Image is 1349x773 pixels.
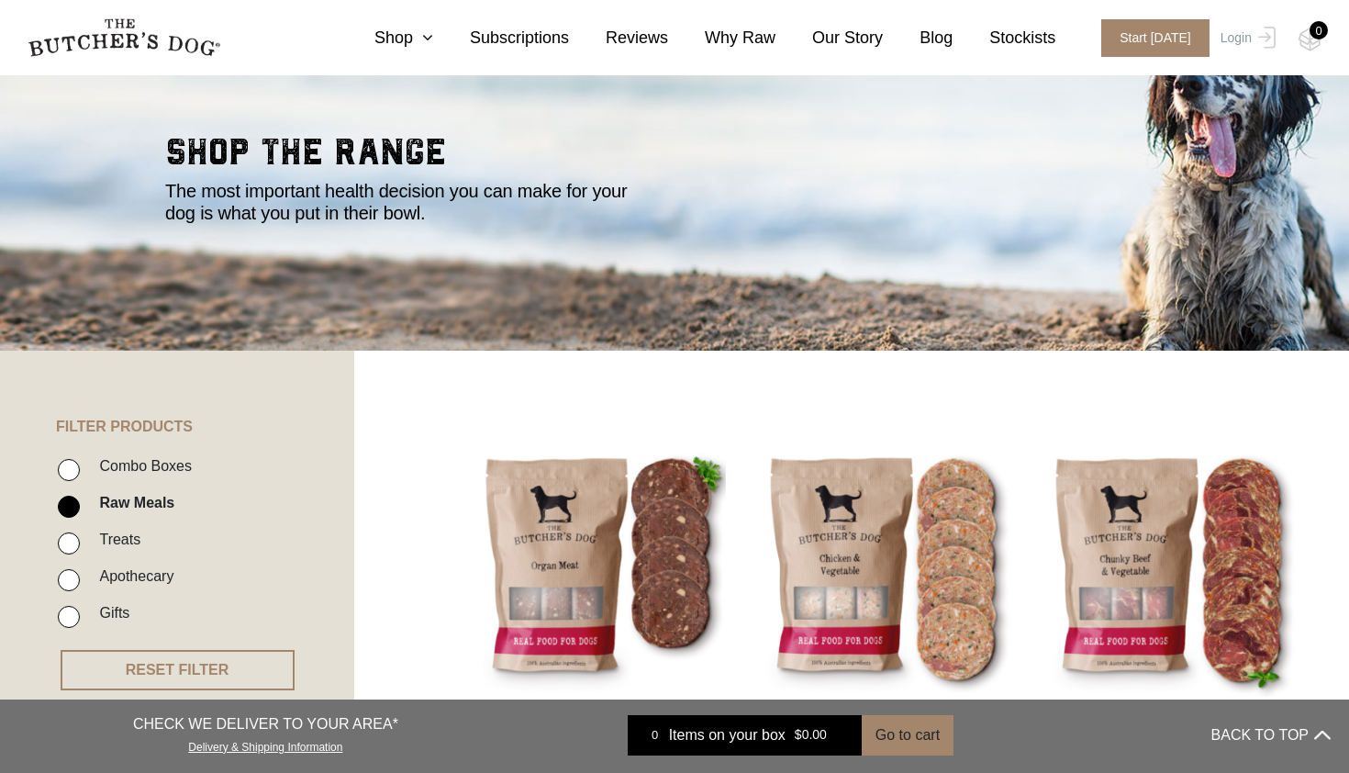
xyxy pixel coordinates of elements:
a: 0 Items on your box $0.00 [628,715,862,756]
img: Chicken and Vegetables [757,443,1011,697]
p: The most important health decision you can make for your dog is what you put in their bowl. [165,180,652,224]
a: Delivery & Shipping Information [188,736,342,754]
a: Our Story [775,26,883,50]
a: Login [1216,19,1276,57]
a: Reviews [569,26,668,50]
span: Start [DATE] [1101,19,1210,57]
button: BACK TO TOP [1211,713,1331,757]
a: Shop [338,26,433,50]
label: Raw Meals [90,490,174,515]
a: Start [DATE] [1083,19,1216,57]
a: Blog [883,26,953,50]
img: TBD_Cart-Empty.png [1299,28,1321,51]
label: Combo Boxes [90,454,192,478]
bdi: 0.00 [795,728,827,743]
img: Beef Organ Blend [473,443,727,697]
button: RESET FILTER [61,650,295,690]
h2: shop the range [165,134,1184,180]
a: Why Raw [668,26,775,50]
a: Stockists [953,26,1055,50]
label: Apothecary [90,564,173,588]
a: Subscriptions [433,26,569,50]
button: Go to cart [862,715,953,756]
img: Chunky Beef and Vegetables [1042,443,1297,697]
div: 0 [1310,21,1328,39]
span: $ [795,728,802,743]
label: Gifts [90,600,129,625]
span: Items on your box [669,724,786,746]
div: 0 [641,726,669,745]
p: CHECK WE DELIVER TO YOUR AREA* [133,713,398,735]
label: Treats [90,527,140,552]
